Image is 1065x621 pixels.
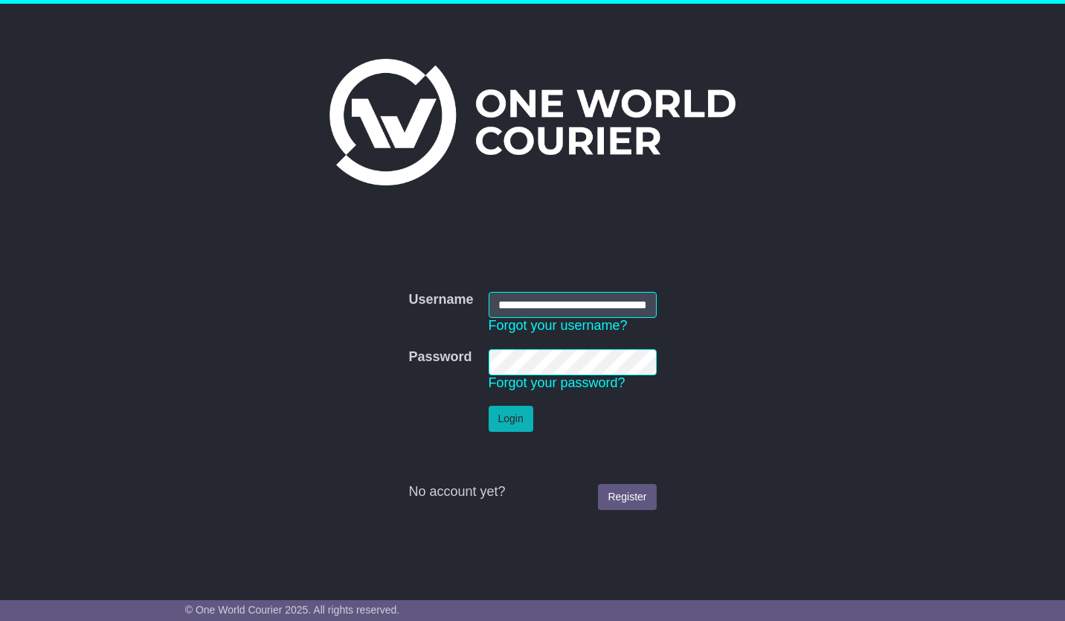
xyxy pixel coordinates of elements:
div: No account yet? [408,484,656,500]
img: One World [329,59,736,185]
button: Login [489,406,533,432]
label: Username [408,292,473,308]
span: © One World Courier 2025. All rights reserved. [185,604,400,616]
a: Register [598,484,656,510]
a: Forgot your username? [489,318,628,333]
label: Password [408,349,472,366]
a: Forgot your password? [489,375,625,390]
